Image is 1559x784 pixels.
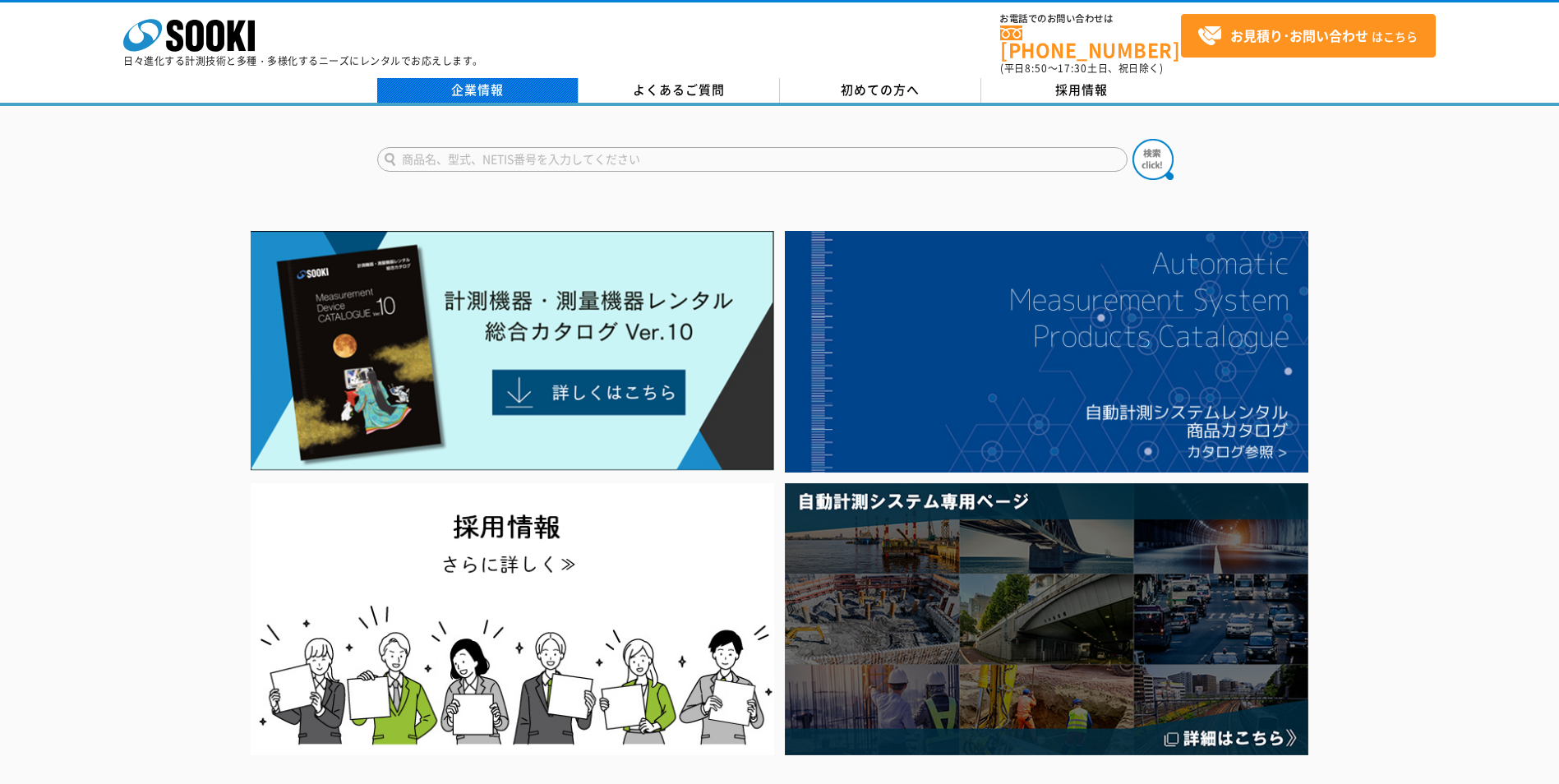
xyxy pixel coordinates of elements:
p: 日々進化する計測技術と多種・多様化するニーズにレンタルでお応えします。 [123,56,483,66]
img: 自動計測システム専用ページ [785,483,1308,755]
img: 自動計測システムカタログ [785,231,1308,473]
span: お電話でのお問い合わせは [1000,14,1181,24]
img: btn_search.png [1132,139,1174,180]
a: 採用情報 [981,78,1183,103]
span: (平日 ～ 土日、祝日除く) [1000,61,1163,76]
a: [PHONE_NUMBER] [1000,25,1181,59]
a: 初めての方へ [780,78,981,103]
a: お見積り･お問い合わせはこちら [1181,14,1436,58]
input: 商品名、型式、NETIS番号を入力してください [377,147,1128,172]
img: SOOKI recruit [251,483,774,755]
span: 17:30 [1058,61,1087,76]
span: 初めての方へ [841,81,920,99]
a: よくあるご質問 [579,78,780,103]
span: 8:50 [1025,61,1048,76]
a: 企業情報 [377,78,579,103]
span: はこちら [1197,24,1418,48]
img: Catalog Ver10 [251,231,774,471]
strong: お見積り･お問い合わせ [1230,25,1368,45]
